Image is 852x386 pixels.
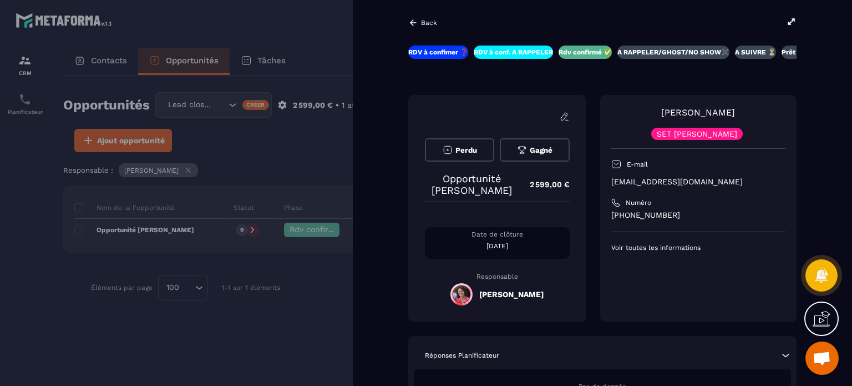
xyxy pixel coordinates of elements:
[611,177,785,187] p: [EMAIL_ADDRESS][DOMAIN_NAME]
[617,48,729,57] p: A RAPPELER/GHOST/NO SHOW✖️
[519,174,570,195] p: 2 599,00 €
[425,230,570,239] p: Date de clôture
[425,242,570,250] p: [DATE]
[425,138,494,162] button: Perdu
[530,146,552,154] span: Gagné
[611,210,785,220] p: [PHONE_NUMBER]
[626,198,651,207] p: Numéro
[474,48,553,57] p: RDV à conf. A RAPPELER
[421,19,437,27] p: Back
[500,138,569,162] button: Gagné
[661,107,735,118] a: [PERSON_NAME]
[805,342,839,375] div: Ouvrir le chat
[425,273,570,280] p: Responsable
[559,48,612,57] p: Rdv confirmé ✅
[611,243,785,252] p: Voir toutes les informations
[627,160,648,169] p: E-mail
[657,130,737,138] p: SET [PERSON_NAME]
[455,146,477,154] span: Perdu
[425,351,499,360] p: Réponses Planificateur
[408,48,468,57] p: RDV à confimer ❓
[735,48,776,57] p: A SUIVRE ⏳
[479,290,544,299] h5: [PERSON_NAME]
[425,173,519,196] p: Opportunité [PERSON_NAME]
[782,48,838,57] p: Prêt à acheter 🎰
